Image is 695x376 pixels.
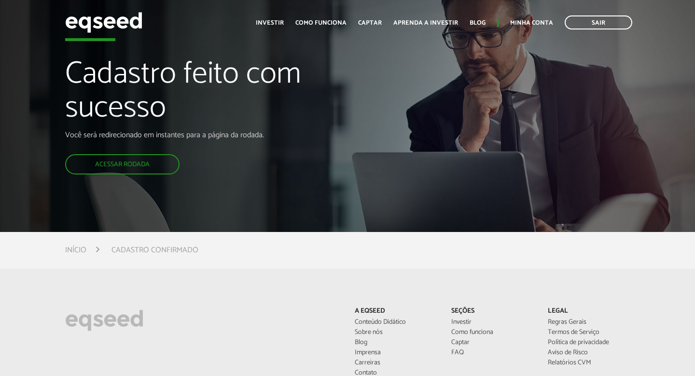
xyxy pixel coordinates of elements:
[355,329,437,336] a: Sobre nós
[355,360,437,366] a: Carreiras
[65,10,142,35] img: EqSeed
[358,20,382,26] a: Captar
[111,244,198,257] li: Cadastro confirmado
[65,58,398,130] h1: Cadastro feito com sucesso
[451,339,533,346] a: Captar
[256,20,284,26] a: Investir
[548,339,630,346] a: Política de privacidade
[451,307,533,316] p: Seções
[355,307,437,316] p: A EqSeed
[548,319,630,326] a: Regras Gerais
[565,15,632,29] a: Sair
[451,329,533,336] a: Como funciona
[65,246,86,254] a: Início
[65,154,180,174] a: Acessar rodada
[470,20,486,26] a: Blog
[548,329,630,336] a: Termos de Serviço
[393,20,458,26] a: Aprenda a investir
[355,319,437,326] a: Conteúdo Didático
[548,360,630,366] a: Relatórios CVM
[451,349,533,356] a: FAQ
[65,307,143,333] img: EqSeed Logo
[355,349,437,356] a: Imprensa
[355,339,437,346] a: Blog
[295,20,347,26] a: Como funciona
[510,20,553,26] a: Minha conta
[65,130,398,140] p: Você será redirecionado em instantes para a página da rodada.
[451,319,533,326] a: Investir
[548,349,630,356] a: Aviso de Risco
[548,307,630,316] p: Legal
